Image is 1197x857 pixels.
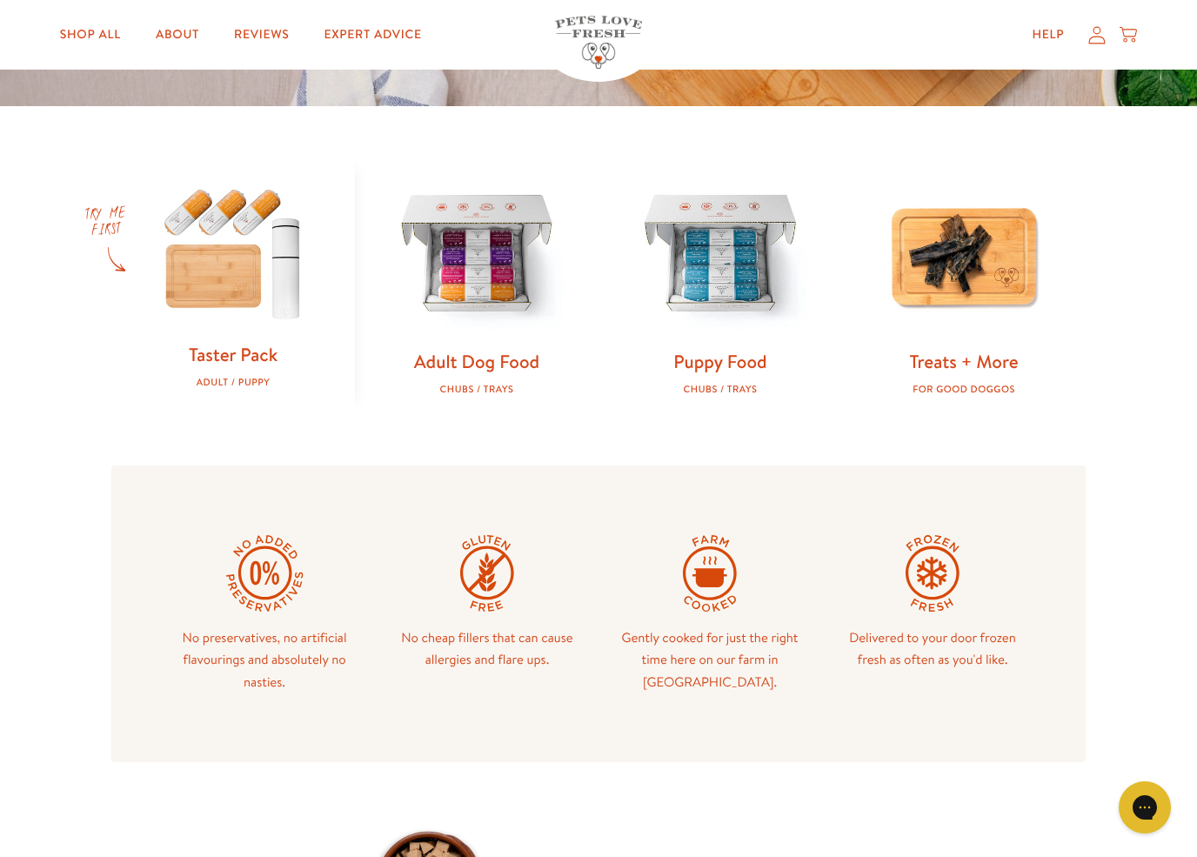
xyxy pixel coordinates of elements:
div: Adult / Puppy [139,377,327,388]
p: Delivered to your door frozen fresh as often as you'd like. [835,626,1030,671]
div: Chubs / Trays [626,384,814,395]
div: Chubs / Trays [383,384,571,395]
p: No preservatives, no artificial flavourings and absolutely no nasties. [167,626,362,693]
a: Adult Dog Food [414,349,539,374]
div: For good doggos [870,384,1058,395]
p: No cheap fillers that can cause allergies and flare ups. [390,626,585,671]
a: Expert Advice [311,17,436,52]
iframe: Gorgias live chat messenger [1110,775,1180,840]
a: Reviews [220,17,303,52]
a: Treats + More [909,349,1018,374]
a: Help [1018,17,1078,52]
p: Gently cooked for just the right time here on our farm in [GEOGRAPHIC_DATA]. [612,626,807,693]
a: Puppy Food [673,349,766,374]
a: About [142,17,213,52]
a: Taster Pack [189,342,278,367]
img: Pets Love Fresh [555,16,642,69]
a: Shop All [46,17,135,52]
